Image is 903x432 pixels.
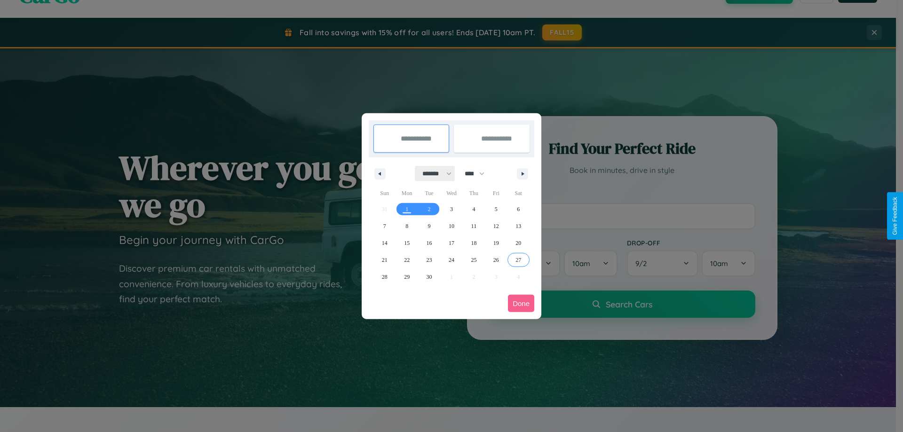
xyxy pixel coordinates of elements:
span: Tue [418,186,440,201]
button: 22 [396,251,418,268]
span: 3 [450,201,453,218]
button: 1 [396,201,418,218]
span: 26 [493,251,499,268]
span: 28 [382,268,388,285]
button: 2 [418,201,440,218]
button: 6 [507,201,530,218]
span: 8 [405,218,408,235]
button: 21 [373,251,396,268]
span: 18 [471,235,476,251]
button: 27 [507,251,530,268]
button: 20 [507,235,530,251]
button: 23 [418,251,440,268]
span: Sun [373,186,396,201]
span: Mon [396,186,418,201]
button: 25 [463,251,485,268]
span: 2 [428,201,431,218]
button: 16 [418,235,440,251]
button: 18 [463,235,485,251]
span: 5 [495,201,498,218]
span: Thu [463,186,485,201]
span: 27 [515,251,521,268]
button: 12 [485,218,507,235]
button: 9 [418,218,440,235]
span: 15 [404,235,410,251]
button: 26 [485,251,507,268]
span: Fri [485,186,507,201]
span: Sat [507,186,530,201]
span: 19 [493,235,499,251]
button: 10 [440,218,462,235]
span: 10 [449,218,454,235]
button: 17 [440,235,462,251]
button: 4 [463,201,485,218]
span: 7 [383,218,386,235]
span: 25 [471,251,476,268]
button: 24 [440,251,462,268]
button: 15 [396,235,418,251]
span: 11 [471,218,477,235]
button: 11 [463,218,485,235]
div: Give Feedback [892,197,898,235]
button: Done [508,295,534,312]
button: 8 [396,218,418,235]
span: 4 [472,201,475,218]
span: 14 [382,235,388,251]
span: 22 [404,251,410,268]
button: 5 [485,201,507,218]
button: 7 [373,218,396,235]
span: 23 [427,251,432,268]
span: 17 [449,235,454,251]
span: 1 [405,201,408,218]
span: 16 [427,235,432,251]
button: 29 [396,268,418,285]
button: 30 [418,268,440,285]
button: 28 [373,268,396,285]
span: Wed [440,186,462,201]
button: 13 [507,218,530,235]
span: 9 [428,218,431,235]
span: 21 [382,251,388,268]
button: 3 [440,201,462,218]
span: 30 [427,268,432,285]
span: 13 [515,218,521,235]
button: 19 [485,235,507,251]
button: 14 [373,235,396,251]
span: 12 [493,218,499,235]
span: 24 [449,251,454,268]
span: 29 [404,268,410,285]
span: 6 [517,201,520,218]
span: 20 [515,235,521,251]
